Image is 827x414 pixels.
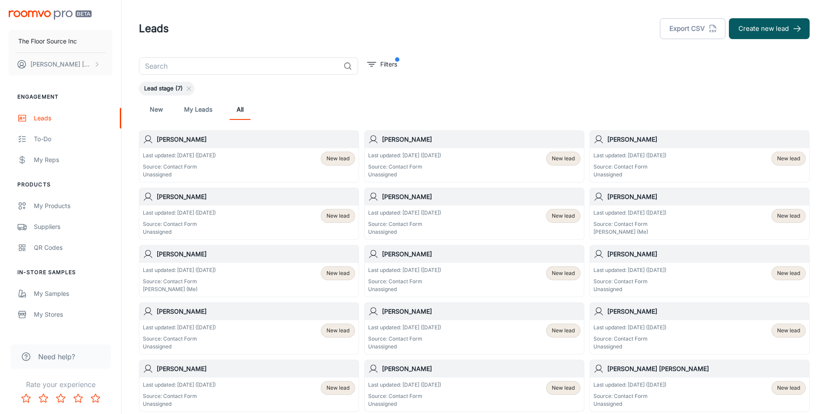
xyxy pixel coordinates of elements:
p: Source: Contact Form [368,392,441,400]
button: Rate 4 star [69,390,87,407]
p: Unassigned [368,285,441,293]
span: New lead [552,327,575,335]
p: Source: Contact Form [593,278,666,285]
p: Unassigned [143,171,216,179]
p: Unassigned [143,343,216,351]
p: Unassigned [593,171,666,179]
p: Source: Contact Form [593,392,666,400]
p: Last updated: [DATE] ([DATE]) [368,324,441,331]
div: My Products [34,201,112,211]
h6: [PERSON_NAME] [382,135,580,144]
span: New lead [552,269,575,277]
h6: [PERSON_NAME] [PERSON_NAME] [607,364,806,374]
div: Suppliers [34,222,112,232]
p: Unassigned [368,400,441,408]
a: All [230,99,250,120]
h6: [PERSON_NAME] [157,192,355,202]
p: Source: Contact Form [368,220,441,228]
p: Last updated: [DATE] ([DATE]) [593,152,666,159]
h6: [PERSON_NAME] [157,307,355,316]
p: Last updated: [DATE] ([DATE]) [593,381,666,389]
a: My Leads [184,99,212,120]
a: [PERSON_NAME]Last updated: [DATE] ([DATE])Source: Contact FormUnassignedNew lead [139,188,359,240]
a: [PERSON_NAME]Last updated: [DATE] ([DATE])Source: Contact FormUnassignedNew lead [364,245,584,297]
span: New lead [326,212,349,220]
p: Source: Contact Form [143,335,216,343]
div: My Reps [34,155,112,165]
img: Roomvo PRO Beta [9,10,92,20]
span: New lead [552,384,575,392]
h6: [PERSON_NAME] [157,135,355,144]
h6: [PERSON_NAME] [607,249,806,259]
p: Source: Contact Form [143,392,216,400]
a: [PERSON_NAME]Last updated: [DATE] ([DATE])Source: Contact FormUnassignedNew lead [364,360,584,412]
button: Rate 3 star [52,390,69,407]
p: Last updated: [DATE] ([DATE]) [143,324,216,331]
a: [PERSON_NAME]Last updated: [DATE] ([DATE])Source: Contact FormUnassignedNew lead [139,302,359,354]
a: [PERSON_NAME]Last updated: [DATE] ([DATE])Source: Contact FormUnassignedNew lead [139,360,359,412]
p: Source: Contact Form [593,220,666,228]
span: New lead [777,155,800,162]
div: Leads [34,113,112,123]
p: Unassigned [368,171,441,179]
button: [PERSON_NAME] [PERSON_NAME] [9,53,112,76]
p: Source: Contact Form [143,220,216,228]
a: [PERSON_NAME]Last updated: [DATE] ([DATE])Source: Contact Form[PERSON_NAME] (Me)New lead [139,245,359,297]
a: [PERSON_NAME]Last updated: [DATE] ([DATE])Source: Contact FormUnassignedNew lead [364,188,584,240]
p: Last updated: [DATE] ([DATE]) [143,381,216,389]
p: Last updated: [DATE] ([DATE]) [143,266,216,274]
p: Source: Contact Form [368,163,441,171]
button: Create new lead [729,18,810,39]
p: Last updated: [DATE] ([DATE]) [593,266,666,274]
div: Lead stage (7) [139,82,194,96]
span: New lead [552,155,575,162]
p: Source: Contact Form [368,278,441,285]
span: New lead [777,212,800,220]
p: Last updated: [DATE] ([DATE]) [593,324,666,331]
a: [PERSON_NAME] [PERSON_NAME]Last updated: [DATE] ([DATE])Source: Contact FormUnassignedNew lead [590,360,810,412]
div: QR Codes [34,243,112,252]
button: Export CSV [660,18,725,39]
p: Last updated: [DATE] ([DATE]) [143,209,216,217]
p: Source: Contact Form [593,335,666,343]
p: The Floor Source Inc [18,36,77,46]
h6: [PERSON_NAME] [607,135,806,144]
span: New lead [777,327,800,335]
h6: [PERSON_NAME] [382,307,580,316]
span: New lead [552,212,575,220]
p: [PERSON_NAME] [PERSON_NAME] [30,60,92,69]
p: Unassigned [593,400,666,408]
button: The Floor Source Inc [9,30,112,53]
a: New [146,99,167,120]
a: [PERSON_NAME]Last updated: [DATE] ([DATE])Source: Contact FormUnassignedNew lead [139,130,359,182]
input: Search [139,57,340,75]
p: Unassigned [143,228,216,236]
div: To-do [34,134,112,144]
span: New lead [326,327,349,335]
h6: [PERSON_NAME] [607,192,806,202]
button: Rate 2 star [35,390,52,407]
p: Unassigned [368,343,441,351]
p: Last updated: [DATE] ([DATE]) [368,209,441,217]
a: [PERSON_NAME]Last updated: [DATE] ([DATE])Source: Contact FormUnassignedNew lead [590,245,810,297]
h6: [PERSON_NAME] [382,192,580,202]
p: Unassigned [593,343,666,351]
p: Unassigned [593,285,666,293]
a: [PERSON_NAME]Last updated: [DATE] ([DATE])Source: Contact FormUnassignedNew lead [364,302,584,354]
div: My Samples [34,289,112,298]
h6: [PERSON_NAME] [382,364,580,374]
button: Rate 5 star [87,390,104,407]
p: Source: Contact Form [368,335,441,343]
p: [PERSON_NAME] (Me) [593,228,666,236]
p: Last updated: [DATE] ([DATE]) [368,266,441,274]
button: Rate 1 star [17,390,35,407]
span: New lead [326,269,349,277]
a: [PERSON_NAME]Last updated: [DATE] ([DATE])Source: Contact FormUnassignedNew lead [590,302,810,354]
h1: Leads [139,21,169,36]
span: New lead [326,155,349,162]
p: Last updated: [DATE] ([DATE]) [368,152,441,159]
a: [PERSON_NAME]Last updated: [DATE] ([DATE])Source: Contact Form[PERSON_NAME] (Me)New lead [590,188,810,240]
span: New lead [326,384,349,392]
p: Last updated: [DATE] ([DATE]) [593,209,666,217]
p: Last updated: [DATE] ([DATE]) [368,381,441,389]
